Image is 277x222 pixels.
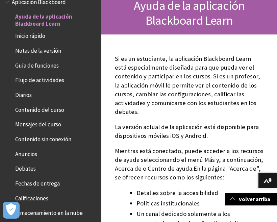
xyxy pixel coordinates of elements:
[15,45,61,54] span: Notas de la versión
[115,54,263,116] p: Si es un estudiante, la aplicación Blackboard Learn está especialmente diseñada para que pueda ve...
[136,199,263,208] li: Políticas institucionales
[15,89,32,98] span: Diarios
[15,30,45,40] span: Inicio rápido
[115,147,263,182] p: Mientras está conectado, puede acceder a los recursos de ayuda seleccionando el menú Más y, a con...
[15,60,59,69] span: Guía de funciones
[136,188,263,198] li: Detalles sobre la accesibilidad
[115,123,263,140] p: La versión actual de la aplicación está disponible para dispositivos móviles iOS y Android.
[225,193,277,205] a: Volver arriba
[15,193,48,202] span: Calificaciones
[15,207,83,217] span: Almacenamiento en la nube
[15,163,36,172] span: Debates
[15,104,64,113] span: Contenido del curso
[15,11,97,27] span: Ayuda de la aplicación Blackboard Learn
[15,119,61,128] span: Mensajes del curso
[15,75,64,84] span: Flujo de actividades
[15,133,71,143] span: Contenido sin conexión
[3,202,20,219] button: Abrir preferencias
[15,178,60,187] span: Fechas de entrega
[15,148,37,157] span: Anuncios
